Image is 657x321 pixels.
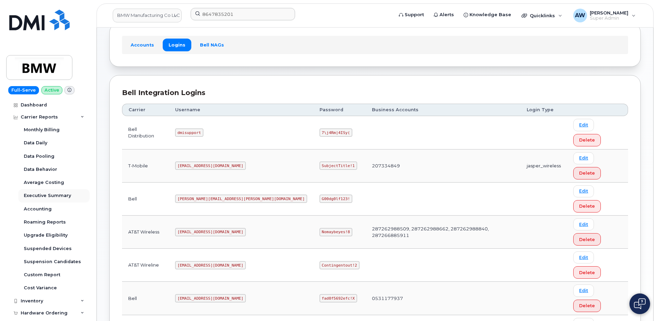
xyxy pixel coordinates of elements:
td: Bell [122,183,169,216]
th: Business Accounts [366,104,521,116]
span: Delete [579,203,595,209]
a: Alerts [429,8,459,22]
div: Bell Integration Logins [122,88,628,98]
button: Delete [573,233,601,246]
td: 287262988509, 287262988662, 287262988840, 287266885911 [366,216,521,249]
a: Edit [573,284,594,297]
a: Knowledge Base [459,8,516,22]
code: Nomaybeyes!8 [320,228,352,236]
th: Carrier [122,104,169,116]
code: SubjectTitle!1 [320,162,357,170]
span: Super Admin [590,15,628,21]
th: Username [169,104,313,116]
code: dmisupport [175,128,203,137]
span: AW [575,11,585,20]
span: Delete [579,170,595,176]
td: 207334849 [366,149,521,183]
span: Support [405,11,424,18]
button: Delete [573,200,601,213]
code: G00dg0lf123! [320,195,352,203]
td: AT&T Wireline [122,249,169,282]
div: Quicklinks [517,9,567,22]
code: [EMAIL_ADDRESS][DOMAIN_NAME] [175,261,246,269]
code: [PERSON_NAME][EMAIL_ADDRESS][PERSON_NAME][DOMAIN_NAME] [175,195,307,203]
code: 7\j4Rm|4ISy( [320,128,352,137]
span: Delete [579,302,595,309]
span: Delete [579,269,595,276]
a: Edit [573,185,594,197]
code: fad0f5692efc!X [320,294,357,302]
th: Login Type [520,104,567,116]
span: Knowledge Base [469,11,511,18]
a: Support [394,8,429,22]
a: Edit [573,152,594,164]
button: Delete [573,134,601,146]
span: Quicklinks [530,13,555,18]
a: Edit [573,218,594,230]
td: AT&T Wireless [122,216,169,249]
button: Delete [573,300,601,312]
span: Delete [579,236,595,243]
div: Alyssa Wagner [568,9,640,22]
th: Password [313,104,366,116]
td: jasper_wireless [520,149,567,183]
a: BMW Manufacturing Co LLC [113,9,182,22]
span: Delete [579,137,595,143]
span: Alerts [439,11,454,18]
a: Edit [573,251,594,263]
code: [EMAIL_ADDRESS][DOMAIN_NAME] [175,162,246,170]
input: Find something... [191,8,295,20]
td: T-Mobile [122,149,169,183]
code: [EMAIL_ADDRESS][DOMAIN_NAME] [175,228,246,236]
td: Bell Distribution [122,116,169,149]
button: Delete [573,266,601,279]
a: Logins [163,39,191,51]
img: Open chat [634,298,646,309]
a: Bell NAGs [194,39,230,51]
code: Contingentout!2 [320,261,360,269]
a: Accounts [125,39,160,51]
code: [EMAIL_ADDRESS][DOMAIN_NAME] [175,294,246,302]
td: 0531177937 [366,282,521,315]
span: [PERSON_NAME] [590,10,628,15]
a: Edit [573,119,594,131]
button: Delete [573,167,601,179]
td: Bell [122,282,169,315]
